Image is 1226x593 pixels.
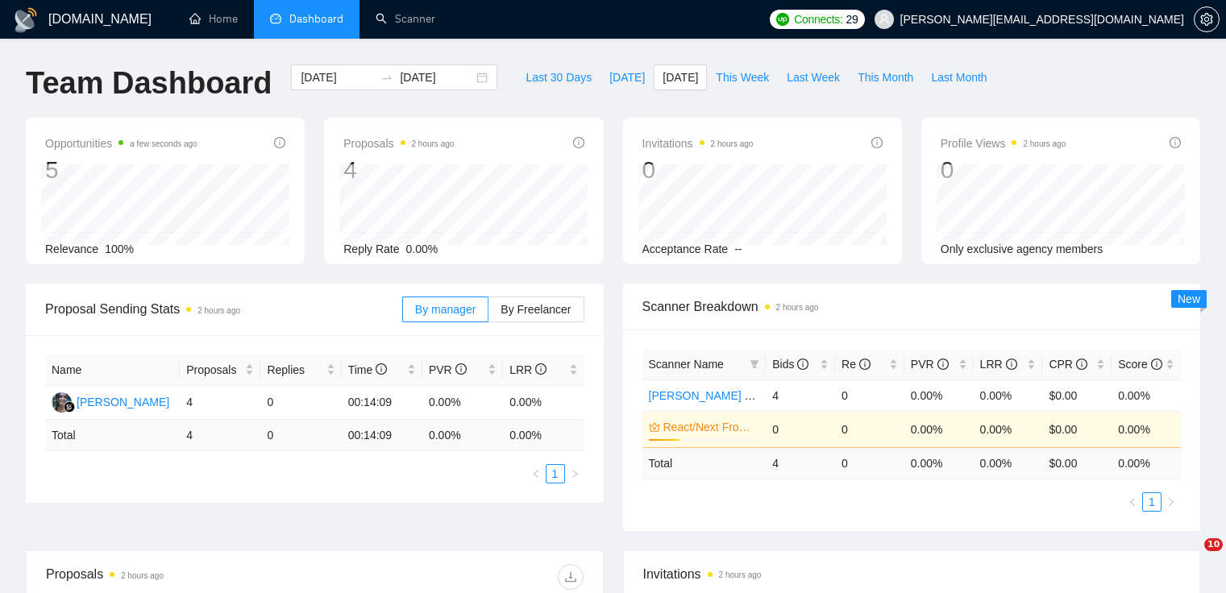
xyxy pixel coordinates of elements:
[52,395,169,408] a: RS[PERSON_NAME]
[1112,411,1181,447] td: 0.00%
[1076,359,1087,370] span: info-circle
[260,386,341,420] td: 0
[842,358,871,371] span: Re
[573,137,584,148] span: info-circle
[716,68,769,86] span: This Week
[649,389,812,402] a: [PERSON_NAME] Development
[501,303,571,316] span: By Freelancer
[922,64,995,90] button: Last Month
[778,64,849,90] button: Last Week
[558,564,584,590] button: download
[343,134,454,153] span: Proposals
[343,243,399,255] span: Reply Rate
[559,570,583,583] span: download
[941,243,1103,255] span: Only exclusive agency members
[601,64,654,90] button: [DATE]
[772,358,808,371] span: Bids
[941,134,1066,153] span: Profile Views
[904,379,974,411] td: 0.00%
[879,14,890,25] span: user
[1195,13,1219,26] span: setting
[787,68,840,86] span: Last Week
[1112,379,1181,411] td: 0.00%
[565,464,584,483] button: right
[1128,497,1137,507] span: left
[412,139,455,148] time: 2 hours ago
[663,68,698,86] span: [DATE]
[1166,497,1176,507] span: right
[1162,492,1181,512] li: Next Page
[455,363,467,375] span: info-circle
[406,243,438,255] span: 0.00%
[974,379,1043,411] td: 0.00%
[270,13,281,24] span: dashboard
[931,68,987,86] span: Last Month
[380,71,393,84] span: swap-right
[904,411,974,447] td: 0.00%
[526,464,546,483] button: left
[663,418,757,436] a: React/Next Frontend Dev
[531,469,541,479] span: left
[1194,6,1220,32] button: setting
[643,564,1181,584] span: Invitations
[1123,492,1142,512] li: Previous Page
[911,358,949,371] span: PVR
[974,447,1043,479] td: 0.00 %
[849,64,922,90] button: This Month
[1171,538,1210,577] iframe: Intercom live chat
[937,359,949,370] span: info-circle
[121,571,164,580] time: 2 hours ago
[45,420,180,451] td: Total
[422,420,503,451] td: 0.00 %
[130,139,197,148] time: a few seconds ago
[941,155,1066,185] div: 0
[260,420,341,451] td: 0
[415,303,476,316] span: By manager
[766,379,835,411] td: 4
[260,355,341,386] th: Replies
[509,363,547,376] span: LRR
[274,137,285,148] span: info-circle
[45,134,197,153] span: Opportunities
[180,420,260,451] td: 4
[429,363,467,376] span: PVR
[711,139,754,148] time: 2 hours ago
[719,570,762,579] time: 2 hours ago
[835,411,904,447] td: 0
[45,355,180,386] th: Name
[267,361,322,379] span: Replies
[45,299,402,319] span: Proposal Sending Stats
[980,358,1017,371] span: LRR
[846,10,858,28] span: 29
[1112,447,1181,479] td: 0.00 %
[105,243,134,255] span: 100%
[1178,292,1200,305] span: New
[654,64,707,90] button: [DATE]
[197,306,240,315] time: 2 hours ago
[77,393,169,411] div: [PERSON_NAME]
[642,447,767,479] td: Total
[776,13,789,26] img: upwork-logo.png
[570,469,580,479] span: right
[503,386,584,420] td: 0.00%
[1049,358,1087,371] span: CPR
[1042,411,1112,447] td: $0.00
[871,137,883,148] span: info-circle
[348,363,387,376] span: Time
[642,296,1182,317] span: Scanner Breakdown
[859,359,871,370] span: info-circle
[343,155,454,185] div: 4
[547,465,564,483] a: 1
[734,243,742,255] span: --
[642,134,754,153] span: Invitations
[797,359,808,370] span: info-circle
[750,359,759,369] span: filter
[974,411,1043,447] td: 0.00%
[707,64,778,90] button: This Week
[766,411,835,447] td: 0
[1162,492,1181,512] button: right
[1142,492,1162,512] li: 1
[376,12,435,26] a: searchScanner
[642,243,729,255] span: Acceptance Rate
[535,363,547,375] span: info-circle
